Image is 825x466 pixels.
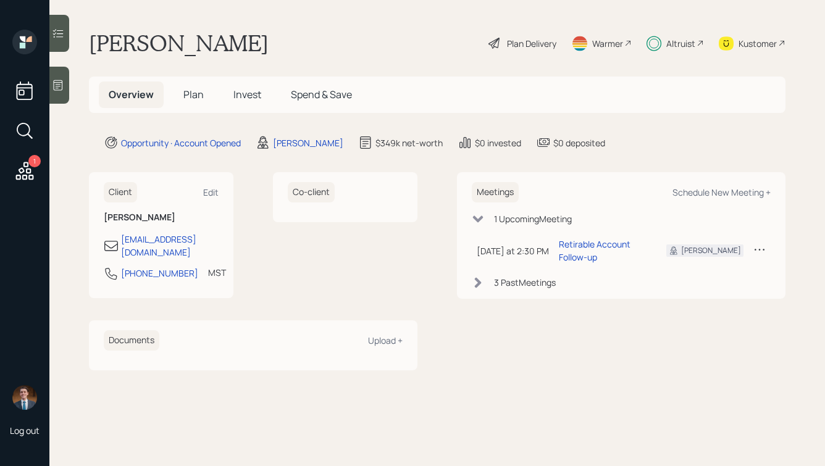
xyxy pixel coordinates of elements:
div: Altruist [666,37,695,50]
div: [PHONE_NUMBER] [121,267,198,280]
div: Upload + [368,335,403,346]
span: Overview [109,88,154,101]
h6: Documents [104,330,159,351]
div: 1 [28,155,41,167]
h6: Client [104,182,137,202]
div: Warmer [592,37,623,50]
div: [PERSON_NAME] [273,136,343,149]
div: Retirable Account Follow-up [559,238,647,264]
div: Plan Delivery [507,37,556,50]
div: 3 Past Meeting s [494,276,556,289]
div: $0 invested [475,136,521,149]
div: Schedule New Meeting + [672,186,771,198]
div: Log out [10,425,40,436]
div: Edit [203,186,219,198]
div: [EMAIL_ADDRESS][DOMAIN_NAME] [121,233,219,259]
h1: [PERSON_NAME] [89,30,269,57]
span: Spend & Save [291,88,352,101]
div: Kustomer [739,37,777,50]
div: [PERSON_NAME] [681,245,741,256]
h6: Co-client [288,182,335,202]
div: MST [208,266,226,279]
div: $0 deposited [553,136,605,149]
div: Opportunity · Account Opened [121,136,241,149]
span: Invest [233,88,261,101]
span: Plan [183,88,204,101]
div: 1 Upcoming Meeting [494,212,572,225]
div: $349k net-worth [375,136,443,149]
h6: Meetings [472,182,519,202]
img: hunter_neumayer.jpg [12,385,37,410]
div: [DATE] at 2:30 PM [477,244,549,257]
h6: [PERSON_NAME] [104,212,219,223]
